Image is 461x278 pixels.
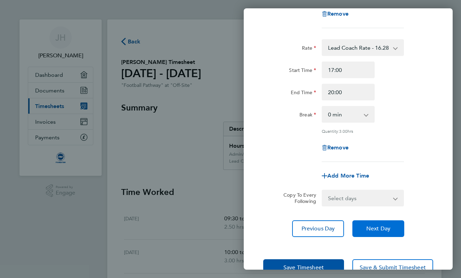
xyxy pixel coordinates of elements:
[327,10,349,17] span: Remove
[322,62,375,78] input: E.g. 08:00
[322,173,369,179] button: Add More Time
[299,112,316,120] label: Break
[352,220,404,237] button: Next Day
[366,225,390,232] span: Next Day
[289,67,316,75] label: Start Time
[263,259,344,276] button: Save Timesheet
[283,264,324,271] span: Save Timesheet
[327,172,369,179] span: Add More Time
[322,84,375,100] input: E.g. 18:00
[322,145,349,150] button: Remove
[360,264,426,271] span: Save & Submit Timesheet
[322,128,404,134] div: Quantity: hrs
[339,128,347,134] span: 3.00
[292,220,344,237] button: Previous Day
[302,45,316,53] label: Rate
[278,192,316,204] label: Copy To Every Following
[302,225,335,232] span: Previous Day
[291,89,316,98] label: End Time
[327,144,349,151] span: Remove
[352,259,433,276] button: Save & Submit Timesheet
[322,11,349,17] button: Remove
